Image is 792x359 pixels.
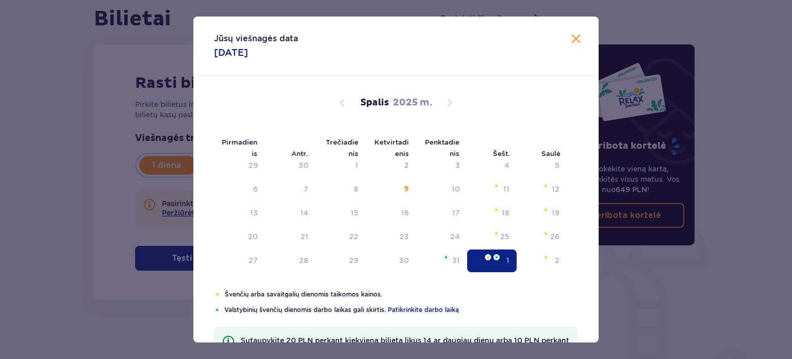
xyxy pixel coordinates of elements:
font: 30 [399,256,409,264]
font: 30 [299,161,308,169]
font: Antr. [291,149,308,158]
img: Oranžinė žvaigždė [493,183,500,189]
font: 8 [354,185,358,193]
font: 15 [351,209,358,217]
font: 5 [555,161,559,169]
a: Patikrinkite darbo laiką [388,305,459,315]
font: 1 [355,161,358,169]
font: 26 [550,232,559,241]
font: 22 [349,232,358,241]
td: Data nežinoma. 2025 m. spalio 8 d., trečiadienis [316,178,366,201]
td: 2025 m. spalio 25 d., šeštadienis [467,226,517,248]
font: 2 [404,161,409,169]
td: 2025 m. spalio 22 d., trečiadienis [316,226,366,248]
td: Data nežinoma. 2025 m. spalio 3 d., penktadienis [416,154,467,177]
td: Data nežinoma. 2025 m. spalio 7 d., antradienis [265,178,316,201]
td: 2025 m. spalio 18 d., šeštadienis [467,202,517,225]
td: 2025 m. spalio 24 d., penktadienis [416,226,467,248]
td: 2025 m. spalio 27 d., pirmadienis [214,249,265,272]
font: 1 [506,256,509,264]
font: 12 [552,185,559,193]
font: 2025 m. [393,97,432,108]
font: 14 [300,209,308,217]
font: Ketvirtadienis [374,138,409,158]
td: Ketvirtadienis, spalio 30 d., 2025 m. [366,249,417,272]
td: Date selected. Saturday, November 1, 2025 [467,249,517,272]
td: Data nežinoma. 2025 m. spalio 4 d., šeštadienis [467,154,517,177]
td: 2025 m. spalio 26 d., sekmadienis [517,226,567,248]
td: 2025 m. spalio 12 d., sekmadienis [517,178,567,201]
td: 2025 m. spalio 31 d., penktadienis [416,249,467,272]
font: 3 [455,161,460,169]
td: Data nežinoma. 2025 m. spalio 2 d., ketvirtadienis [366,154,417,177]
font: 24 [450,232,460,241]
font: 16 [401,209,409,217]
img: Oranžinė žvaigždė [542,207,549,213]
font: 7 [304,185,308,193]
td: 2025 m. spalio 28 d., antradienis [265,249,316,272]
img: Mėlyna žvaigždė [493,254,500,260]
font: 29 [249,161,258,169]
font: Jūsų viešnagės data [214,34,298,43]
img: Oranžinė žvaigždė [542,183,549,189]
font: 10 [452,185,460,193]
font: Sutaupykite 20 PLN perkant kiekvieną bilietą likus 14 ar daugiau dienų arba 10 PLN perkant likus ... [241,336,569,355]
font: Patikrinkite darbo laiką [388,306,459,314]
td: 2025 m. spalio 21 d., antradienis [265,226,316,248]
td: Ketvirtadienis, spalio 16 d., 2025 m. [366,202,417,225]
td: 2025 m. spalio 10 d., penktadienis [416,178,467,201]
font: 19 [552,209,559,217]
td: 2025 m. spalio 19 d., sekmadienis [517,202,567,225]
font: 31 [452,256,460,264]
td: Data nežinoma. 2025 m. spalio 6 d., pirmadienis [214,178,265,201]
img: Oranžinė žvaigždė [493,230,500,237]
td: 2025 m. spalio 11 d., šeštadienis [467,178,517,201]
font: 6 [253,185,258,193]
font: 9 [404,185,409,193]
button: Praėjusį mėnesį [336,97,349,109]
img: Mėlyna žvaigždė [443,254,449,260]
font: 18 [502,209,509,217]
font: 20 [248,232,258,241]
font: 28 [299,256,308,264]
td: 2025 m. spalio 20 d., pirmadienis [214,226,265,248]
font: 4 [504,161,509,169]
font: 27 [249,256,258,264]
td: 2025 m. spalio 15 d., trečiadienis [316,202,366,225]
font: 29 [349,256,358,264]
img: Oranžinė žvaigždė [214,291,221,298]
font: Trečiadienis [326,138,358,158]
td: Data nežinoma. 2025 m. rugsėjo 30 d., antradienis [265,154,316,177]
td: Data nežinoma. 2025 m. spalio 1 d., trečiadienis [316,154,366,177]
td: Ketvirtadienis, spalio 9 d., 2025 m. [366,178,417,201]
font: Penktadienis [425,138,459,158]
button: Kitą mėnesį [443,97,456,109]
td: 2025 m. lapkričio 2 d., sekmadienis [517,249,567,272]
td: 2025 m. spalio 14 d., antradienis [265,202,316,225]
img: Oranžinė žvaigždė [542,254,549,260]
font: 2 [555,256,559,264]
font: 23 [400,232,409,241]
font: Pirmadienis [222,138,257,158]
td: Data nežinoma. 2025 m. rugsėjo 29 d., pirmadienis [214,154,265,177]
img: Oranžinė žvaigždė [542,230,549,237]
td: 2025 m. spalio 29 d., trečiadienis [316,249,366,272]
font: Švenčių arba savaitgalių dienomis taikomos kainos. [225,290,382,298]
font: Spalis [360,97,389,108]
font: Saulė [541,149,560,158]
td: 2025 m. spalio 13 d., pirmadienis [214,202,265,225]
font: 11 [503,185,509,193]
img: Oranžinė žvaigždė [493,207,500,213]
font: 21 [301,232,308,241]
button: Uždaryti [570,33,582,46]
td: Data nežinoma. 2025 m. spalio 5 d., sekmadienis [517,154,567,177]
font: 13 [250,209,258,217]
font: [DATE] [214,47,248,58]
font: 25 [500,232,509,241]
img: Mėlyna žvaigždė [214,307,220,313]
td: 2025 m. spalio 17 d., penktadienis [416,202,467,225]
font: Valstybinių švenčių dienomis darbo laikas gali skirtis. [224,306,386,314]
font: 17 [452,209,460,217]
td: Ketvirtadienis, spalio 23 d., 2025 m. [366,226,417,248]
font: Šešt. [493,149,510,158]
